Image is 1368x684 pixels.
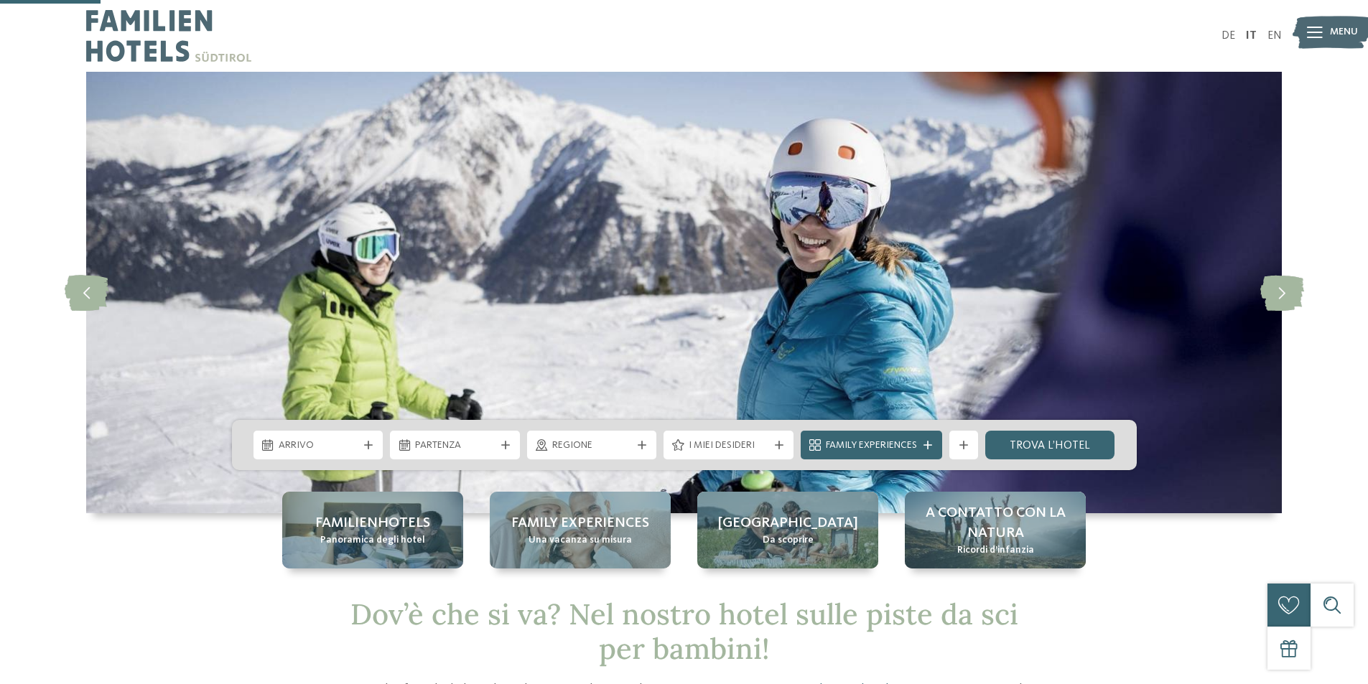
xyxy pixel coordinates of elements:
span: Family Experiences [826,439,917,453]
a: trova l’hotel [985,431,1115,459]
a: EN [1267,30,1282,42]
a: DE [1222,30,1235,42]
span: Una vacanza su misura [529,533,632,548]
span: Familienhotels [315,513,430,533]
span: Arrivo [279,439,358,453]
span: A contatto con la natura [919,503,1071,543]
span: Partenza [415,439,495,453]
a: Hotel sulle piste da sci per bambini: divertimento senza confini Family experiences Una vacanza s... [490,492,671,568]
span: Menu [1330,25,1358,39]
span: [GEOGRAPHIC_DATA] [718,513,858,533]
a: Hotel sulle piste da sci per bambini: divertimento senza confini [GEOGRAPHIC_DATA] Da scoprire [697,492,878,568]
img: Hotel sulle piste da sci per bambini: divertimento senza confini [86,72,1282,513]
a: Hotel sulle piste da sci per bambini: divertimento senza confini Familienhotels Panoramica degli ... [282,492,463,568]
a: Hotel sulle piste da sci per bambini: divertimento senza confini A contatto con la natura Ricordi... [905,492,1086,568]
span: Da scoprire [763,533,814,548]
span: Dov’è che si va? Nel nostro hotel sulle piste da sci per bambini! [350,596,1018,667]
span: Regione [552,439,632,453]
span: Family experiences [511,513,649,533]
span: Ricordi d’infanzia [957,543,1034,558]
a: IT [1246,30,1257,42]
span: I miei desideri [689,439,768,453]
span: Panoramica degli hotel [320,533,425,548]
